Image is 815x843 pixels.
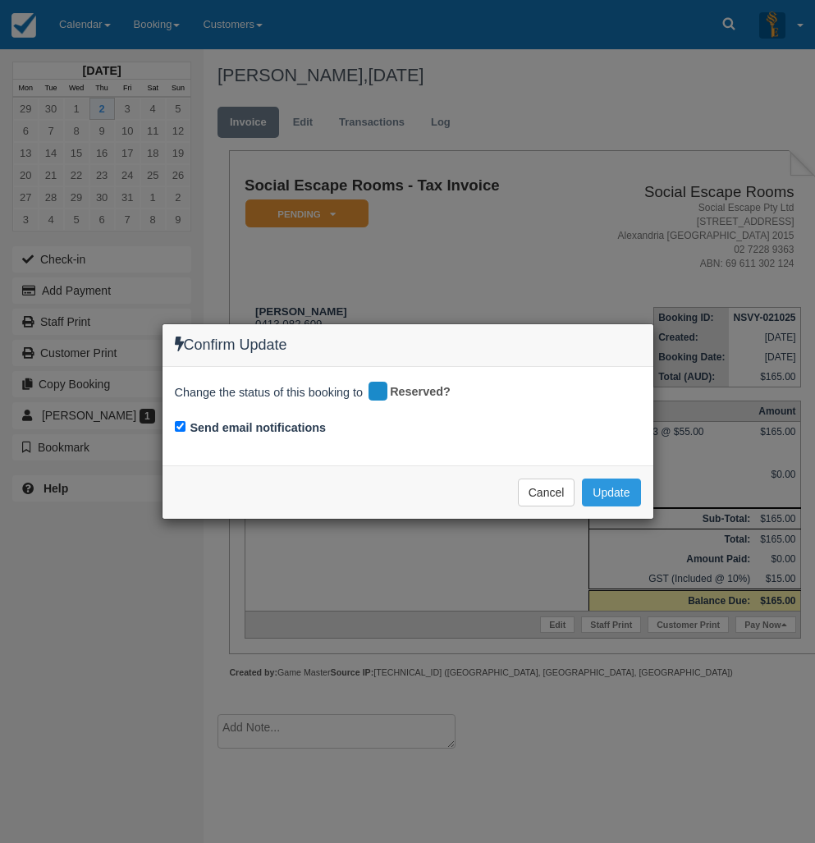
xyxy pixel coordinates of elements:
h4: Confirm Update [175,337,641,354]
button: Update [582,479,640,506]
span: Change the status of this booking to [175,384,364,405]
div: Reserved? [366,379,462,405]
label: Send email notifications [190,419,327,437]
button: Cancel [518,479,575,506]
